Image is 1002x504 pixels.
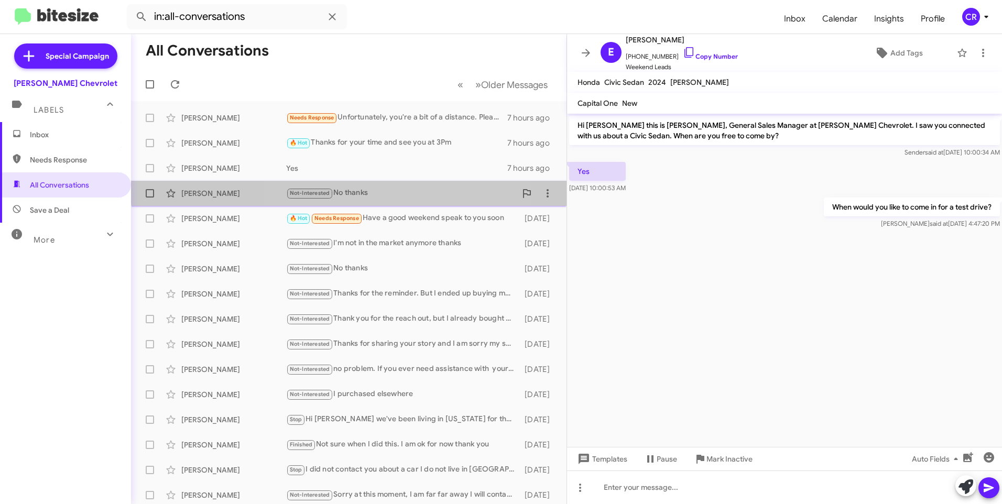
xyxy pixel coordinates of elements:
span: New [622,98,637,108]
div: No thanks [286,262,520,275]
div: [DATE] [520,389,558,400]
div: Not sure when I did this. I am ok for now thank you [286,439,520,451]
span: 2024 [648,78,666,87]
span: Stop [290,416,302,423]
button: Templates [567,450,636,468]
span: Finished [290,441,313,448]
button: Add Tags [845,43,952,62]
span: Not-Interested [290,315,330,322]
span: Not-Interested [290,366,330,372]
div: [PERSON_NAME] [181,163,286,173]
button: Auto Fields [903,450,971,468]
span: « [458,78,463,91]
div: Thanks for your time and see you at 3Pm [286,137,507,149]
span: [PERSON_NAME] [626,34,738,46]
div: I purchased elsewhere [286,388,520,400]
span: [DATE] 10:00:53 AM [569,184,626,192]
span: Stop [290,466,302,473]
div: [PERSON_NAME] [181,389,286,400]
span: 🔥 Hot [290,139,308,146]
span: Auto Fields [912,450,962,468]
span: Not-Interested [290,190,330,196]
span: Not-Interested [290,341,330,347]
div: Thanks for the reminder. But I ended up buying my leased Cherokee from Dover Dodge. 😃 [286,288,520,300]
span: Special Campaign [46,51,109,61]
span: Not-Interested [290,290,330,297]
div: [PERSON_NAME] [181,465,286,475]
div: I'm not in the market anymore thanks [286,237,520,249]
p: When would you like to come in for a test drive? [824,198,1000,216]
span: Capital One [578,98,618,108]
span: Older Messages [481,79,548,91]
span: Pause [657,450,677,468]
span: Honda [578,78,600,87]
div: [PERSON_NAME] [181,440,286,450]
div: CR [962,8,980,26]
span: said at [930,220,948,227]
a: Profile [912,4,953,34]
div: [DATE] [520,465,558,475]
div: 7 hours ago [507,113,558,123]
div: [DATE] [520,289,558,299]
span: » [475,78,481,91]
button: Mark Inactive [685,450,761,468]
div: Thanks for sharing your story and I am sorry my service department let you down . I respect your ... [286,338,520,350]
div: [DATE] [520,440,558,450]
div: I did not contact you about a car I do not live in [GEOGRAPHIC_DATA] anymore please stop texting ... [286,464,520,476]
input: Search [127,4,347,29]
a: Calendar [814,4,866,34]
span: Save a Deal [30,205,69,215]
a: Insights [866,4,912,34]
span: Labels [34,105,64,115]
div: Yes [286,163,507,173]
div: Hi [PERSON_NAME] we've been living in [US_STATE] for the last year so you can remove me from the ... [286,413,520,425]
span: More [34,235,55,245]
span: Inbox [30,129,119,140]
span: Civic Sedan [604,78,644,87]
div: Unfortunately, you're a bit of a distance. Please give me more information on the car if possible... [286,112,507,124]
button: CR [953,8,990,26]
span: Sender [DATE] 10:00:34 AM [905,148,1000,156]
span: Needs Response [30,155,119,165]
div: [DATE] [520,264,558,274]
div: [PERSON_NAME] [181,414,286,425]
span: Not-Interested [290,240,330,247]
span: Templates [575,450,627,468]
div: [PERSON_NAME] [181,339,286,349]
button: Pause [636,450,685,468]
div: [PERSON_NAME] [181,238,286,249]
button: Previous [451,74,470,95]
span: Not-Interested [290,265,330,272]
div: Thank you for the reach out, but I already bought a new available Dodge ram thank you [286,313,520,325]
a: Copy Number [683,52,738,60]
div: No thanks [286,187,516,199]
span: Needs Response [290,114,334,121]
span: Not-Interested [290,391,330,398]
div: [PERSON_NAME] [181,264,286,274]
span: [PERSON_NAME] [670,78,729,87]
span: Mark Inactive [706,450,753,468]
span: Needs Response [314,215,359,222]
div: [PERSON_NAME] [181,289,286,299]
div: [PERSON_NAME] [181,138,286,148]
div: no problem. If you ever need assistance with your next purchase just feel free to text, call or e... [286,363,520,375]
div: [DATE] [520,364,558,375]
span: [PERSON_NAME] [DATE] 4:47:20 PM [881,220,1000,227]
div: [DATE] [520,213,558,224]
span: All Conversations [30,180,89,190]
div: [PERSON_NAME] [181,314,286,324]
div: [DATE] [520,238,558,249]
div: [PERSON_NAME] [181,213,286,224]
div: [DATE] [520,339,558,349]
div: Sorry at this moment, I am far far away I will contact you when I be back [286,489,520,501]
span: Add Tags [890,43,923,62]
button: Next [469,74,554,95]
div: [DATE] [520,314,558,324]
span: Inbox [776,4,814,34]
nav: Page navigation example [452,74,554,95]
span: Not-Interested [290,491,330,498]
span: E [608,44,614,61]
